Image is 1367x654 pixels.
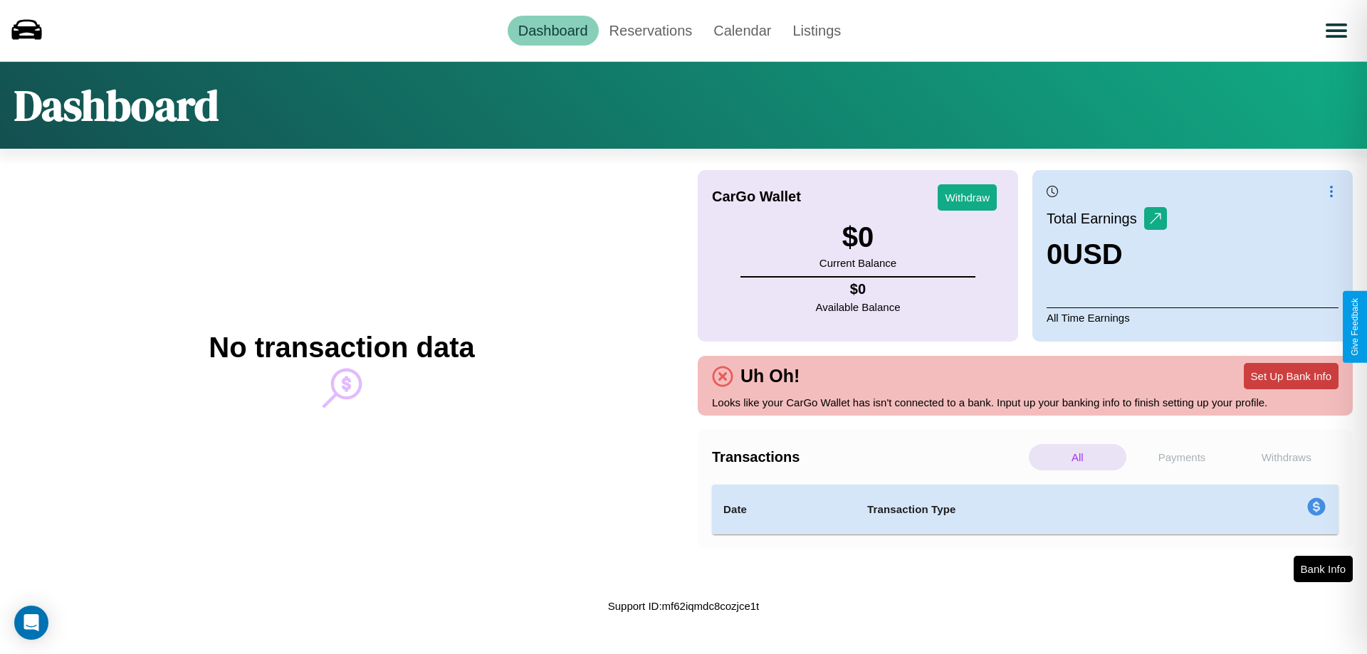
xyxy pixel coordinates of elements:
[1047,206,1144,231] p: Total Earnings
[1316,11,1356,51] button: Open menu
[712,189,801,205] h4: CarGo Wallet
[14,76,219,135] h1: Dashboard
[1047,307,1339,327] p: All Time Earnings
[599,16,703,46] a: Reservations
[819,221,896,253] h3: $ 0
[1237,444,1335,470] p: Withdraws
[1294,556,1353,582] button: Bank Info
[867,501,1190,518] h4: Transaction Type
[733,366,807,386] h4: Uh Oh!
[608,596,760,616] p: Support ID: mf62iqmdc8cozjce1t
[703,16,782,46] a: Calendar
[1029,444,1126,470] p: All
[712,485,1339,534] table: simple table
[1350,298,1360,356] div: Give Feedback
[723,501,844,518] h4: Date
[1244,363,1339,389] button: Set Up Bank Info
[1133,444,1231,470] p: Payments
[816,281,901,297] h4: $ 0
[209,332,474,364] h2: No transaction data
[816,297,901,317] p: Available Balance
[782,16,852,46] a: Listings
[14,606,48,640] div: Open Intercom Messenger
[938,184,997,211] button: Withdraw
[712,393,1339,412] p: Looks like your CarGo Wallet has isn't connected to a bank. Input up your banking info to finish ...
[819,253,896,273] p: Current Balance
[508,16,599,46] a: Dashboard
[712,449,1025,465] h4: Transactions
[1047,238,1167,270] h3: 0 USD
